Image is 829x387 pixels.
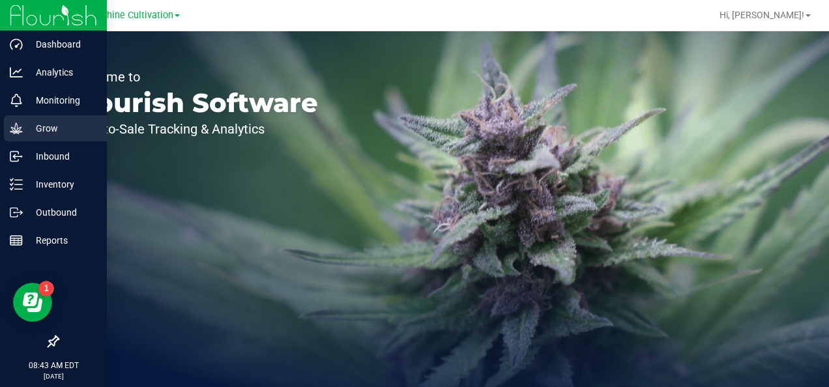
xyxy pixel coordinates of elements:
inline-svg: Monitoring [10,94,23,107]
p: Outbound [23,205,101,220]
p: Seed-to-Sale Tracking & Analytics [70,122,318,136]
p: [DATE] [6,371,101,381]
inline-svg: Grow [10,122,23,135]
inline-svg: Analytics [10,66,23,79]
p: Grow [23,121,101,136]
p: Flourish Software [70,90,318,116]
span: Hi, [PERSON_NAME]! [720,10,804,20]
iframe: Resource center unread badge [38,281,54,296]
p: Welcome to [70,70,318,83]
p: Inventory [23,177,101,192]
inline-svg: Dashboard [10,38,23,51]
p: Dashboard [23,36,101,52]
p: Analytics [23,64,101,80]
span: Sunshine Cultivation [86,10,173,21]
inline-svg: Outbound [10,206,23,219]
inline-svg: Inventory [10,178,23,191]
inline-svg: Reports [10,234,23,247]
p: Monitoring [23,93,101,108]
p: 08:43 AM EDT [6,360,101,371]
inline-svg: Inbound [10,150,23,163]
iframe: Resource center [13,283,52,322]
p: Reports [23,233,101,248]
p: Inbound [23,149,101,164]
